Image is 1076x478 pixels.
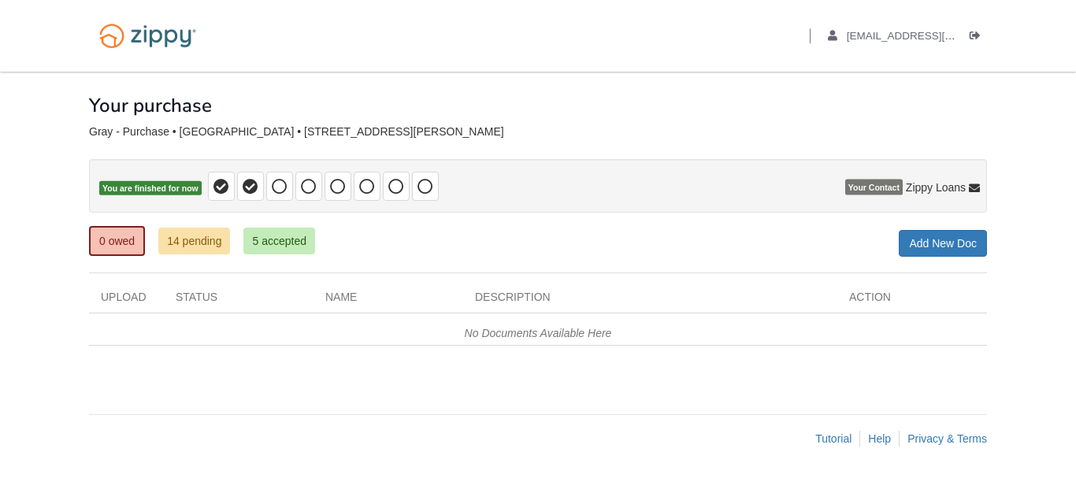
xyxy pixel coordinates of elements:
span: Zippy Loans [906,180,966,195]
em: No Documents Available Here [465,327,612,339]
a: Add New Doc [899,230,987,257]
div: Description [463,289,837,313]
div: Upload [89,289,164,313]
a: Privacy & Terms [907,432,987,445]
div: Action [837,289,987,313]
div: Name [314,289,463,313]
a: 14 pending [158,228,230,254]
a: 0 owed [89,226,145,256]
h1: Your purchase [89,95,987,116]
a: Log out [970,30,987,46]
span: Your Contact [845,180,903,195]
div: Gray - Purchase • [GEOGRAPHIC_DATA] • [STREET_ADDRESS][PERSON_NAME] [89,125,987,139]
span: ivangray44@yahoo.com [847,30,1027,42]
a: edit profile [828,30,1027,46]
a: Help [868,432,891,445]
a: Tutorial [815,432,852,445]
img: Logo [89,16,206,56]
a: 5 accepted [243,228,315,254]
span: You are finished for now [99,181,202,196]
div: Status [164,289,314,313]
